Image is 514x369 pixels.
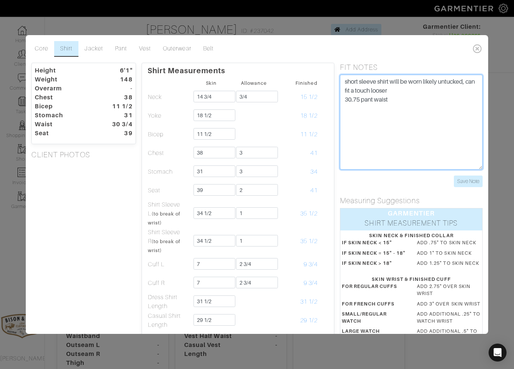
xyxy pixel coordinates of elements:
[300,112,317,119] span: 18 1/2
[340,196,483,205] h5: Measuring Suggestions
[300,210,317,217] span: 35 1/2
[102,75,138,84] dt: 148
[147,200,190,227] td: Shirt Sleeve L
[147,144,190,162] td: Chest
[147,125,190,144] td: Bicep
[489,344,507,362] div: Open Intercom Messenger
[133,41,157,57] a: Vest
[54,41,78,57] a: Shirt
[29,66,102,75] dt: Height
[148,211,180,226] small: (to break of wrist)
[147,311,190,330] td: Casual Shirt Length
[336,260,411,270] dt: IF SKIN NECK > 18"
[29,111,102,120] dt: Stomach
[102,102,138,111] dt: 11 1/2
[454,176,483,187] input: Save Note
[341,232,481,239] div: SKIN NECK & FINISHED COLLAR
[411,328,486,342] dd: ADD ADDITIONAL .5" TO WATCH WRIST
[340,75,483,170] textarea: short sleeve shirt will be worn likely untucked, can fit a touch looser 30.75 pant waist
[336,283,411,300] dt: FOR REGULAR CUFFS
[148,239,180,253] small: (to break of wrist)
[341,276,481,283] div: SKIN WRIST & FINISHED CUFF
[310,187,317,194] span: 41
[31,150,136,159] h5: CLIENT PHOTOS
[147,162,190,181] td: Stomach
[411,249,486,257] dd: ADD 1" TO SKIN NECK
[29,84,102,93] dt: Overarm
[340,218,482,230] div: SHIRT MEASUREMENT TIPS
[147,106,190,125] td: Yoke
[304,261,317,268] span: 9 3/4
[29,102,102,111] dt: Bicep
[147,88,190,106] td: Neck
[147,227,190,255] td: Shirt Sleeve R
[29,129,102,138] dt: Seat
[411,283,486,297] dd: ADD 2.75" OVER SKIN WRIST
[340,63,483,72] h5: FIT NOTES
[157,41,197,57] a: Outerwear
[336,239,411,249] dt: IF SKIN NECK < 15"
[147,292,190,311] td: Dress Shirt Length
[197,41,219,57] a: Belt
[102,93,138,102] dt: 38
[102,111,138,120] dt: 31
[102,120,138,129] dt: 30 3/4
[29,41,54,57] a: Core
[304,280,317,286] span: 9 3/4
[206,80,217,86] small: Skin
[295,80,317,86] small: Finished
[241,80,267,86] small: Allowance
[29,120,102,129] dt: Waist
[29,75,102,84] dt: Weight
[340,208,482,218] div: GARMENTIER
[102,66,138,75] dt: 6'1"
[147,330,190,348] th: OBSERVATIONS
[147,63,328,75] p: Shirt Measurements
[411,239,486,246] dd: ADD .75" TO SKIN NECK
[29,93,102,102] dt: Chest
[147,181,190,200] td: Seat
[411,310,486,325] dd: ADD ADDITIONAL .25" TO WATCH WRIST
[147,255,190,274] td: Cuff L
[336,328,411,345] dt: LARGE WATCH
[300,131,317,138] span: 11 1/2
[300,298,317,305] span: 31 1/2
[300,238,317,245] span: 35 1/2
[147,274,190,292] td: Cuff R
[336,310,411,328] dt: SMALL/REGULAR WATCH
[78,41,109,57] a: Jacket
[336,249,411,260] dt: IF SKIN NECK = 15" - 18"
[300,317,317,324] span: 29 1/2
[102,84,138,93] dt: -
[336,300,411,310] dt: FOR FRENCH CUFFS
[411,260,486,267] dd: ADD 1.25" TO SKIN NECK
[102,129,138,138] dt: 39
[411,300,486,307] dd: ADD 3" OVER SKIN WRIST
[310,150,317,156] span: 41
[300,94,317,100] span: 15 1/2
[310,168,317,175] span: 34
[109,41,133,57] a: Pant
